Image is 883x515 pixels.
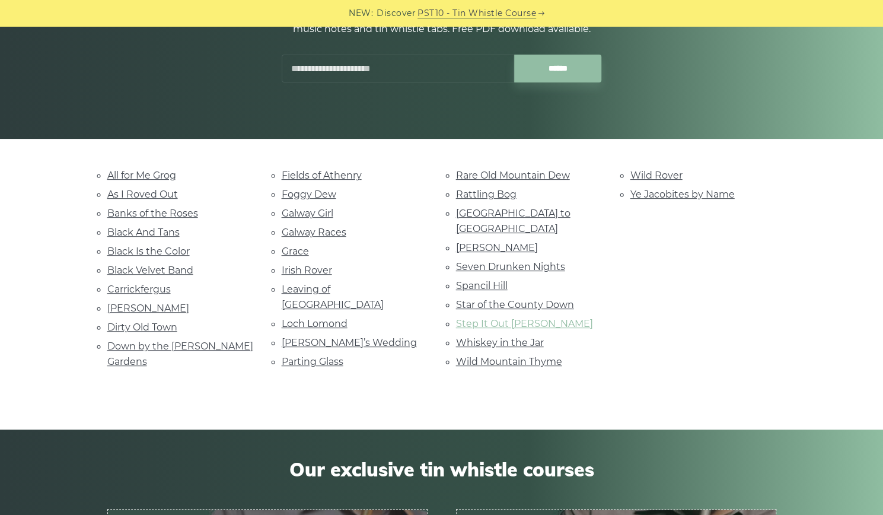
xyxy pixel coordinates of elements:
[456,189,517,200] a: Rattling Bog
[282,284,384,310] a: Leaving of [GEOGRAPHIC_DATA]
[282,227,346,238] a: Galway Races
[282,337,417,348] a: [PERSON_NAME]’s Wedding
[282,246,309,257] a: Grace
[282,265,332,276] a: Irish Rover
[456,280,508,291] a: Spancil Hill
[630,170,683,181] a: Wild Rover
[456,261,565,272] a: Seven Drunken Nights
[107,341,253,367] a: Down by the [PERSON_NAME] Gardens
[107,208,198,219] a: Banks of the Roses
[630,189,735,200] a: Ye Jacobites by Name
[456,242,538,253] a: [PERSON_NAME]
[107,227,180,238] a: Black And Tans
[282,318,348,329] a: Loch Lomond
[349,7,373,20] span: NEW:
[107,265,193,276] a: Black Velvet Band
[377,7,416,20] span: Discover
[456,208,570,234] a: [GEOGRAPHIC_DATA] to [GEOGRAPHIC_DATA]
[107,170,176,181] a: All for Me Grog
[107,303,189,314] a: [PERSON_NAME]
[456,356,562,367] a: Wild Mountain Thyme
[456,318,593,329] a: Step It Out [PERSON_NAME]
[456,170,570,181] a: Rare Old Mountain Dew
[107,284,171,295] a: Carrickfergus
[107,322,177,333] a: Dirty Old Town
[282,356,343,367] a: Parting Glass
[107,458,776,481] span: Our exclusive tin whistle courses
[456,337,544,348] a: Whiskey in the Jar
[417,7,536,20] a: PST10 - Tin Whistle Course
[282,189,336,200] a: Foggy Dew
[107,189,178,200] a: As I Roved Out
[282,208,333,219] a: Galway Girl
[456,299,574,310] a: Star of the County Down
[282,170,362,181] a: Fields of Athenry
[107,246,190,257] a: Black Is the Color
